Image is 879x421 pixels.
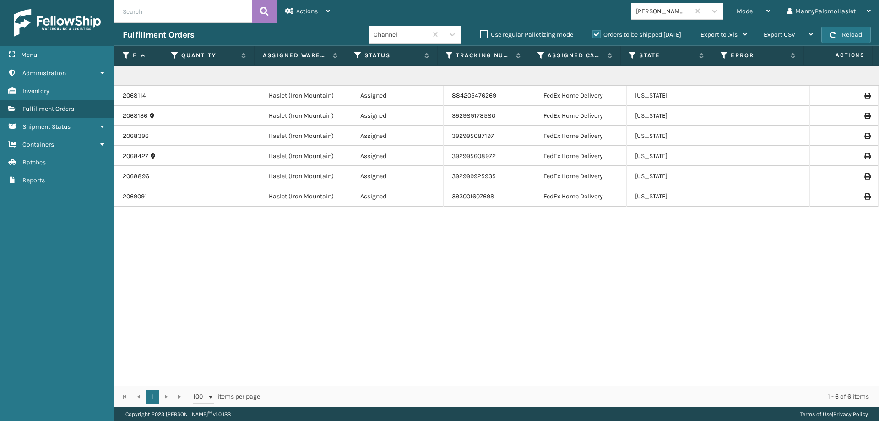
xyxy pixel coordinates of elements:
[731,51,786,60] label: Error
[296,7,318,15] span: Actions
[452,112,495,120] a: 392989178580
[273,392,869,401] div: 1 - 6 of 6 items
[22,123,71,131] span: Shipment Status
[123,172,149,181] a: 2068896
[260,146,352,166] td: Haslet (Iron Mountain)
[480,31,573,38] label: Use regular Palletizing mode
[169,186,260,207] td: 1
[737,7,753,15] span: Mode
[125,407,231,421] p: Copyright 2023 [PERSON_NAME]™ v 1.0.188
[535,126,627,146] td: FedEx Home Delivery
[169,126,260,146] td: 1
[146,390,159,404] a: 1
[627,86,718,106] td: [US_STATE]
[260,126,352,146] td: Haslet (Iron Mountain)
[864,173,870,180] i: Print Label
[535,146,627,166] td: FedEx Home Delivery
[263,51,328,60] label: Assigned Warehouse
[864,193,870,200] i: Print Label
[636,6,690,16] div: [PERSON_NAME] Brands
[364,51,420,60] label: Status
[627,166,718,186] td: [US_STATE]
[592,31,681,38] label: Orders to be shipped [DATE]
[548,51,603,60] label: Assigned Carrier Service
[535,86,627,106] td: FedEx Home Delivery
[452,172,496,180] a: 392999925935
[22,141,54,148] span: Containers
[260,106,352,126] td: Haslet (Iron Mountain)
[22,87,49,95] span: Inventory
[627,186,718,207] td: [US_STATE]
[169,146,260,166] td: 1
[535,106,627,126] td: FedEx Home Delivery
[169,166,260,186] td: 1
[452,132,494,140] a: 392995087197
[833,411,868,417] a: Privacy Policy
[452,192,494,200] a: 393001607698
[639,51,695,60] label: State
[821,27,871,43] button: Reload
[800,411,832,417] a: Terms of Use
[22,159,46,166] span: Batches
[535,186,627,207] td: FedEx Home Delivery
[123,131,149,141] a: 2068396
[452,152,496,160] a: 392995608972
[764,31,795,38] span: Export CSV
[627,106,718,126] td: [US_STATE]
[700,31,738,38] span: Export to .xls
[800,407,868,421] div: |
[260,166,352,186] td: Haslet (Iron Mountain)
[864,93,870,99] i: Print Label
[181,51,237,60] label: Quantity
[193,392,207,401] span: 100
[864,113,870,119] i: Print Label
[260,86,352,106] td: Haslet (Iron Mountain)
[352,126,444,146] td: Assigned
[169,106,260,126] td: 1
[260,186,352,207] td: Haslet (Iron Mountain)
[123,192,147,201] a: 2069091
[864,133,870,139] i: Print Label
[374,30,428,39] div: Channel
[535,166,627,186] td: FedEx Home Delivery
[123,111,147,120] a: 2068136
[22,105,74,113] span: Fulfillment Orders
[123,29,194,40] h3: Fulfillment Orders
[627,146,718,166] td: [US_STATE]
[352,186,444,207] td: Assigned
[627,126,718,146] td: [US_STATE]
[22,176,45,184] span: Reports
[123,91,146,100] a: 2068114
[352,86,444,106] td: Assigned
[133,51,136,60] label: Fulfillment Order Id
[22,69,66,77] span: Administration
[452,92,496,99] a: 884205476269
[864,153,870,159] i: Print Label
[352,166,444,186] td: Assigned
[21,51,37,59] span: Menu
[123,152,148,161] a: 2068427
[14,9,101,37] img: logo
[352,146,444,166] td: Assigned
[807,48,870,63] span: Actions
[169,86,260,106] td: 1
[193,390,260,404] span: items per page
[456,51,511,60] label: Tracking Number
[352,106,444,126] td: Assigned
